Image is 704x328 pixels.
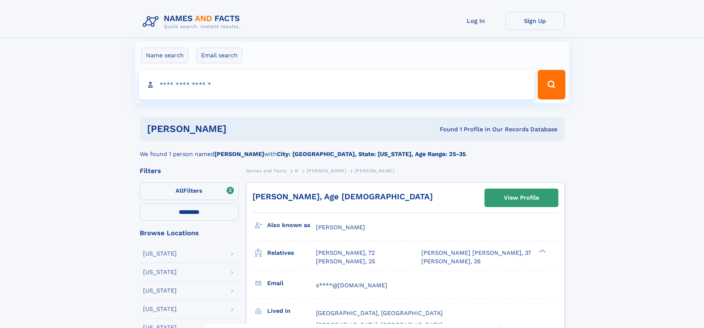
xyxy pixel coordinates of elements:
[139,70,535,99] input: search input
[267,219,316,231] h3: Also known as
[316,224,365,231] span: [PERSON_NAME]
[267,277,316,290] h3: Email
[140,12,246,32] img: Logo Names and Facts
[421,257,481,266] a: [PERSON_NAME], 26
[307,166,346,175] a: [PERSON_NAME]
[277,151,466,158] b: City: [GEOGRAPHIC_DATA], State: [US_STATE], Age Range: 25-35
[140,141,565,159] div: We found 1 person named with .
[446,12,506,30] a: Log In
[267,247,316,259] h3: Relatives
[140,230,239,236] div: Browse Locations
[421,249,531,257] a: [PERSON_NAME] [PERSON_NAME], 37
[252,192,433,201] a: [PERSON_NAME], Age [DEMOGRAPHIC_DATA]
[141,48,188,63] label: Name search
[295,166,299,175] a: N
[196,48,242,63] label: Email search
[143,306,177,312] div: [US_STATE]
[214,151,264,158] b: [PERSON_NAME]
[537,249,546,254] div: ❯
[333,125,557,133] div: Found 1 Profile In Our Records Database
[316,310,443,317] span: [GEOGRAPHIC_DATA], [GEOGRAPHIC_DATA]
[355,168,394,173] span: [PERSON_NAME]
[316,249,375,257] a: [PERSON_NAME], 72
[140,168,239,174] div: Filters
[267,305,316,317] h3: Lived in
[316,257,375,266] a: [PERSON_NAME], 25
[143,251,177,257] div: [US_STATE]
[307,168,346,173] span: [PERSON_NAME]
[147,124,333,133] h1: [PERSON_NAME]
[143,288,177,294] div: [US_STATE]
[485,189,558,207] a: View Profile
[176,187,183,194] span: All
[246,166,287,175] a: Names and Facts
[140,182,239,200] label: Filters
[538,70,565,99] button: Search Button
[504,189,539,206] div: View Profile
[506,12,565,30] a: Sign Up
[295,168,299,173] span: N
[143,269,177,275] div: [US_STATE]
